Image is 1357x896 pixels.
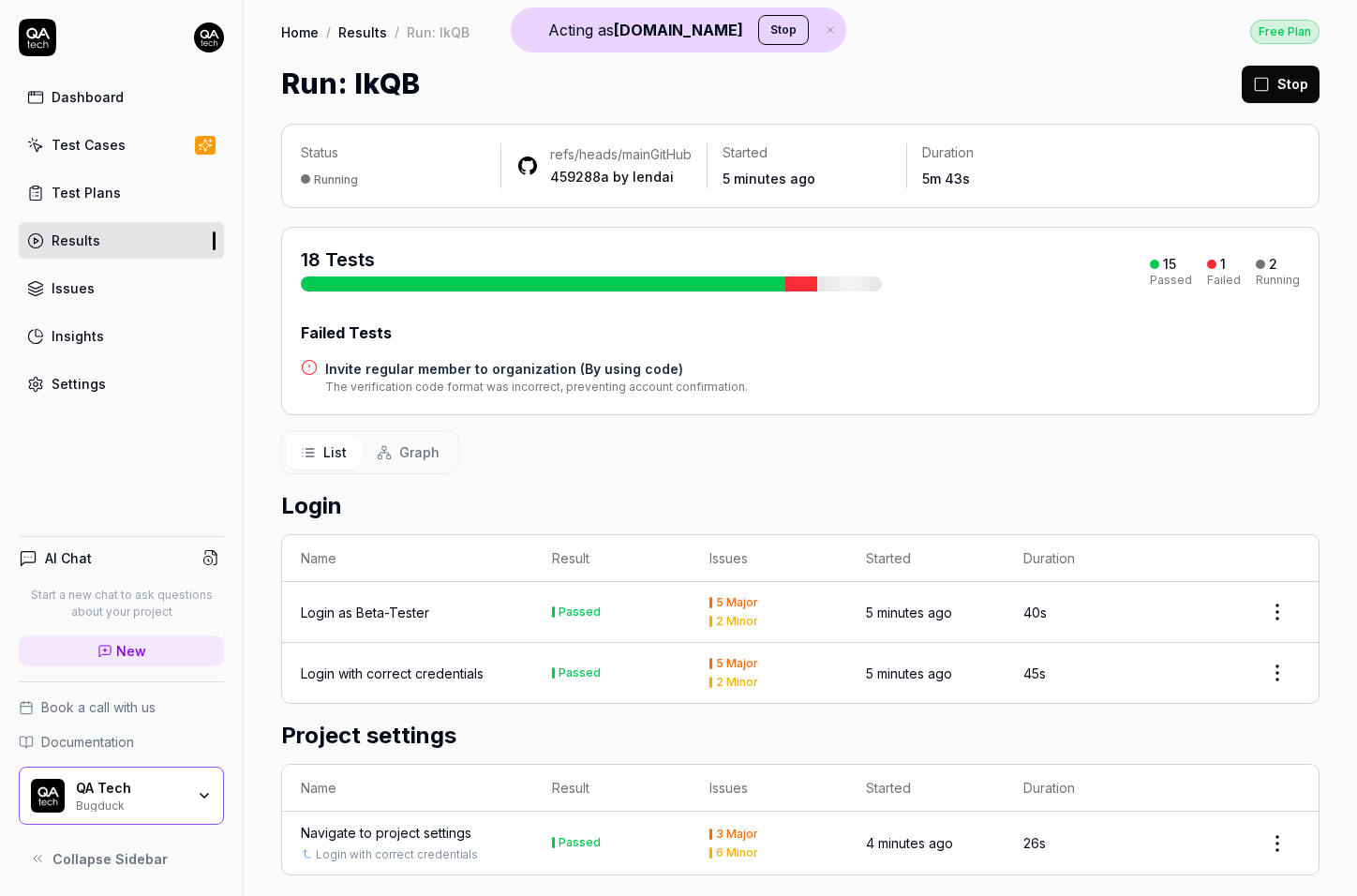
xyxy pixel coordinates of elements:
div: Run: lkQB [407,22,470,41]
th: Issues [691,535,848,582]
div: Results [52,231,100,250]
span: Collapse Sidebar [52,849,168,869]
h2: Project settings [281,719,1320,753]
time: 5 minutes ago [723,171,815,187]
img: QA Tech Logo [31,779,65,813]
div: Passed [559,837,601,848]
span: 18 Tests [301,248,375,271]
a: Home [281,22,319,41]
th: Issues [691,765,848,812]
div: 2 Minor [716,677,758,688]
th: Name [282,765,533,812]
div: 2 Minor [716,616,758,627]
th: Name [282,535,533,582]
div: 3 Major [716,829,758,840]
time: 5m 43s [922,171,970,187]
p: Duration [922,143,1091,162]
button: Stop [1242,66,1320,103]
a: Login as Beta-Tester [301,603,429,622]
div: Insights [52,326,104,346]
a: Dashboard [19,79,224,115]
a: Book a call with us [19,697,224,717]
th: Result [533,765,691,812]
div: Test Cases [52,135,126,155]
div: The verification code format was incorrect, preventing account confirmation. [325,379,748,396]
th: Duration [1005,535,1162,582]
span: List [323,442,347,462]
a: Issues [19,270,224,306]
div: Bugduck [76,797,185,812]
time: 4 minutes ago [866,835,953,851]
time: 5 minutes ago [866,605,952,620]
h2: Login [281,489,1320,523]
span: New [116,641,146,661]
p: Started [723,143,891,162]
span: Book a call with us [41,697,156,717]
a: Login with correct credentials [301,664,484,683]
div: / [326,22,331,41]
button: List [286,435,362,470]
time: 45s [1023,665,1046,681]
a: 459288a [550,169,609,185]
button: Collapse Sidebar [19,840,224,877]
a: Documentation [19,732,224,752]
div: QA Tech [76,780,185,797]
div: / [395,22,399,41]
p: Start a new chat to ask questions about your project [19,587,224,620]
time: 5 minutes ago [866,665,952,681]
div: GitHub [550,145,692,164]
div: Issues [52,278,95,298]
img: 7ccf6c19-61ad-4a6c-8811-018b02a1b829.jpg [194,22,224,52]
div: Failed [1207,275,1241,286]
a: Results [338,22,387,41]
a: lendai [633,169,674,185]
button: Graph [362,435,455,470]
h1: Run: lkQB [281,63,420,105]
div: Passed [559,667,601,679]
a: Settings [19,366,224,402]
div: Running [1256,275,1300,286]
div: Dashboard [52,87,124,107]
th: Started [847,535,1005,582]
div: Free Plan [1250,20,1320,44]
th: Duration [1005,765,1162,812]
span: Documentation [41,732,134,752]
div: Failed Tests [301,321,1300,344]
div: 5 Major [716,597,758,608]
a: Login with correct credentials [316,846,478,863]
a: Test Plans [19,174,224,211]
a: Navigate to project settings [301,823,471,843]
div: 5 Major [716,658,758,669]
time: 26s [1023,835,1046,851]
a: Test Cases [19,127,224,163]
p: Status [301,143,485,162]
div: by [550,168,692,187]
div: Passed [1150,275,1192,286]
div: 6 Minor [716,847,758,859]
a: Free Plan [1250,19,1320,44]
a: Results [19,222,224,259]
time: 40s [1023,605,1047,620]
a: Insights [19,318,224,354]
th: Started [847,765,1005,812]
div: 2 [1269,256,1277,273]
div: 15 [1163,256,1176,273]
button: QA Tech LogoQA TechBugduck [19,767,224,825]
a: Invite regular member to organization (By using code) [325,359,748,379]
div: Test Plans [52,183,121,202]
button: Stop [758,15,809,45]
a: refs/heads/main [550,146,650,162]
a: New [19,635,224,666]
div: 1 [1220,256,1226,273]
h4: AI Chat [45,548,92,568]
div: Running [314,172,358,187]
th: Result [533,535,691,582]
div: Passed [559,606,601,618]
span: Graph [399,442,440,462]
div: Settings [52,374,106,394]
